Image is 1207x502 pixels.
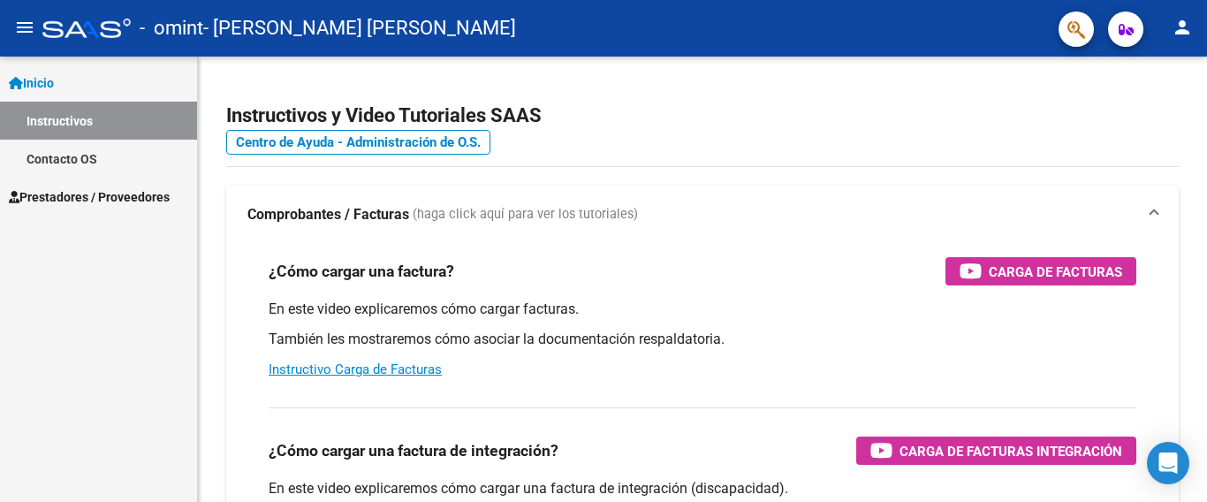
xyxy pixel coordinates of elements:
h3: ¿Cómo cargar una factura? [269,259,454,284]
a: Instructivo Carga de Facturas [269,361,442,377]
span: Carga de Facturas [989,261,1122,283]
h2: Instructivos y Video Tutoriales SAAS [226,99,1179,133]
p: También les mostraremos cómo asociar la documentación respaldatoria. [269,330,1136,349]
span: Carga de Facturas Integración [900,440,1122,462]
strong: Comprobantes / Facturas [247,205,409,224]
span: Prestadores / Proveedores [9,187,170,207]
span: (haga click aquí para ver los tutoriales) [413,205,638,224]
mat-expansion-panel-header: Comprobantes / Facturas (haga click aquí para ver los tutoriales) [226,186,1179,243]
span: Inicio [9,73,54,93]
mat-icon: person [1172,17,1193,38]
p: En este video explicaremos cómo cargar una factura de integración (discapacidad). [269,479,1136,498]
div: Open Intercom Messenger [1147,442,1189,484]
button: Carga de Facturas [945,257,1136,285]
a: Centro de Ayuda - Administración de O.S. [226,130,490,155]
span: - [PERSON_NAME] [PERSON_NAME] [203,9,516,48]
mat-icon: menu [14,17,35,38]
span: - omint [140,9,203,48]
button: Carga de Facturas Integración [856,437,1136,465]
h3: ¿Cómo cargar una factura de integración? [269,438,558,463]
p: En este video explicaremos cómo cargar facturas. [269,300,1136,319]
